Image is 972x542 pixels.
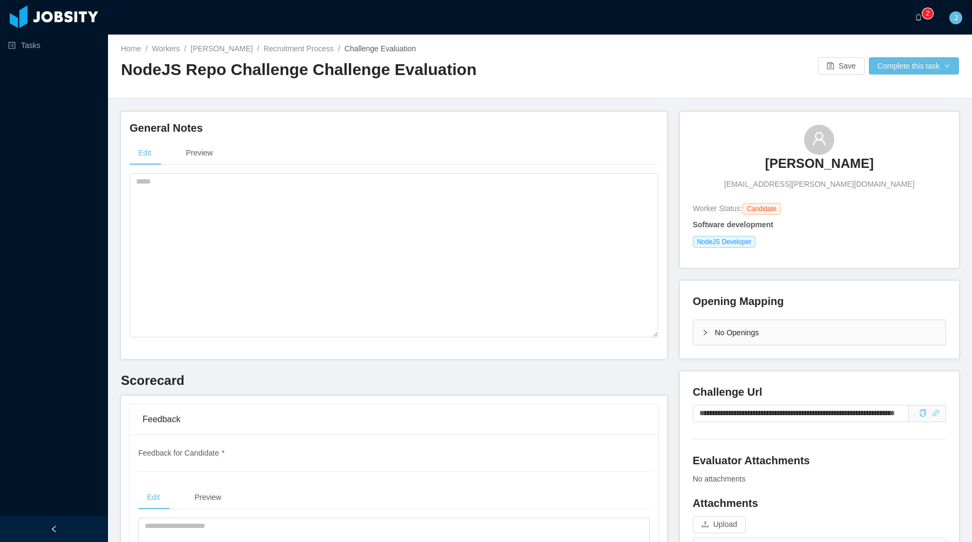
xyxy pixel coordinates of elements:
[693,453,946,468] h4: Evaluator Attachments
[869,57,959,74] button: Complete this taskicon: down
[915,13,922,21] i: icon: bell
[702,329,708,336] i: icon: right
[693,520,746,529] span: icon: uploadUpload
[693,204,742,213] span: Worker Status:
[926,8,930,19] p: 2
[345,44,416,53] span: Challenge Evaluation
[693,220,773,229] strong: Software development
[257,44,259,53] span: /
[765,155,874,172] h3: [PERSON_NAME]
[338,44,340,53] span: /
[919,408,927,419] div: Copy
[693,236,756,248] span: NodeJS Developer
[954,11,958,24] span: J
[121,372,667,389] h3: Scorecard
[693,473,946,485] div: No attachments
[264,44,334,53] a: Recruitment Process
[130,141,160,165] div: Edit
[742,203,781,215] span: Candidate
[8,35,99,56] a: icon: profileTasks
[919,409,927,417] i: icon: copy
[693,516,746,533] button: icon: uploadUpload
[143,404,645,435] div: Feedback
[765,155,874,179] a: [PERSON_NAME]
[138,449,225,457] span: Feedback for Candidate
[693,496,946,511] h4: Attachments
[693,320,946,345] div: icon: rightNo Openings
[177,141,221,165] div: Preview
[693,294,784,309] h4: Opening Mapping
[186,485,230,510] div: Preview
[932,409,940,417] a: icon: link
[191,44,253,53] a: [PERSON_NAME]
[152,44,180,53] a: Workers
[818,57,865,74] button: icon: saveSave
[121,59,540,81] h2: NodeJS Repo Challenge Challenge Evaluation
[812,131,827,146] i: icon: user
[724,179,914,190] span: [EMAIL_ADDRESS][PERSON_NAME][DOMAIN_NAME]
[922,8,933,19] sup: 2
[145,44,147,53] span: /
[693,384,946,399] h4: Challenge Url
[184,44,186,53] span: /
[121,44,141,53] a: Home
[130,120,658,135] h4: General Notes
[138,485,168,510] div: Edit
